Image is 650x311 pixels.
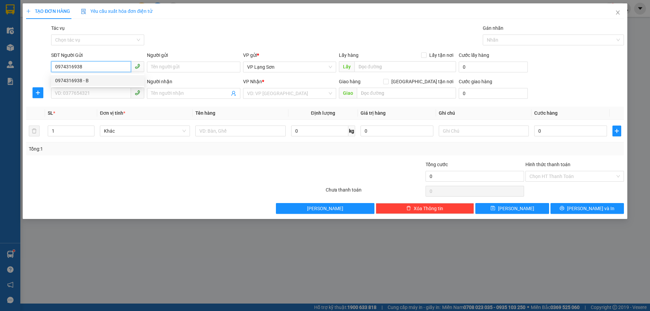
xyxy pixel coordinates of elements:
span: TẠO ĐƠN HÀNG [26,8,70,14]
button: printer[PERSON_NAME] và In [550,203,624,214]
span: close [615,10,621,15]
span: printer [560,206,564,211]
input: Dọc đường [357,88,456,98]
span: Tổng cước [426,162,448,167]
span: Giao [339,88,357,98]
button: plus [612,126,621,136]
span: Khác [104,126,186,136]
button: [PERSON_NAME] [276,203,374,214]
input: 0 [361,126,433,136]
span: user-add [231,91,236,96]
span: delete [406,206,411,211]
th: Ghi chú [436,107,532,120]
span: [PERSON_NAME] [307,205,343,212]
div: 0974316938 - B [55,77,140,84]
span: save [491,206,495,211]
span: Đơn vị tính [100,110,125,116]
span: VP Lạng Sơn [247,62,332,72]
label: Tác vụ [51,25,65,31]
span: phone [135,64,140,69]
span: [PERSON_NAME] [498,205,534,212]
div: Người nhận [147,78,240,85]
span: [PERSON_NAME] và In [567,205,614,212]
button: deleteXóa Thông tin [376,203,474,214]
span: kg [348,126,355,136]
span: Yêu cầu xuất hóa đơn điện tử [81,8,152,14]
label: Gán nhãn [483,25,503,31]
span: phone [135,90,140,95]
div: 0974316938 - B [51,75,144,86]
span: Giao hàng [339,79,361,84]
button: delete [29,126,40,136]
span: SL [48,110,53,116]
div: Chưa thanh toán [325,186,425,198]
span: Lấy hàng [339,52,359,58]
span: plus [33,90,43,95]
span: Lấy [339,61,354,72]
span: Giá trị hàng [361,110,386,116]
span: VP Nhận [243,79,262,84]
button: save[PERSON_NAME] [475,203,549,214]
span: [GEOGRAPHIC_DATA] tận nơi [389,78,456,85]
span: Cước hàng [534,110,558,116]
button: Close [608,3,627,22]
input: Dọc đường [354,61,456,72]
span: Định lượng [311,110,335,116]
div: Người gửi [147,51,240,59]
label: Hình thức thanh toán [525,162,570,167]
label: Cước giao hàng [459,79,492,84]
input: Ghi Chú [439,126,529,136]
label: Cước lấy hàng [459,52,489,58]
span: Tên hàng [195,110,215,116]
span: Lấy tận nơi [427,51,456,59]
div: SĐT Người Gửi [51,51,144,59]
input: Cước lấy hàng [459,62,528,72]
input: VD: Bàn, Ghế [195,126,285,136]
img: icon [81,9,86,14]
div: VP gửi [243,51,336,59]
span: plus [26,9,31,14]
input: Cước giao hàng [459,88,528,99]
button: plus [32,87,43,98]
span: Xóa Thông tin [414,205,443,212]
div: Tổng: 1 [29,145,251,153]
span: plus [613,128,621,134]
